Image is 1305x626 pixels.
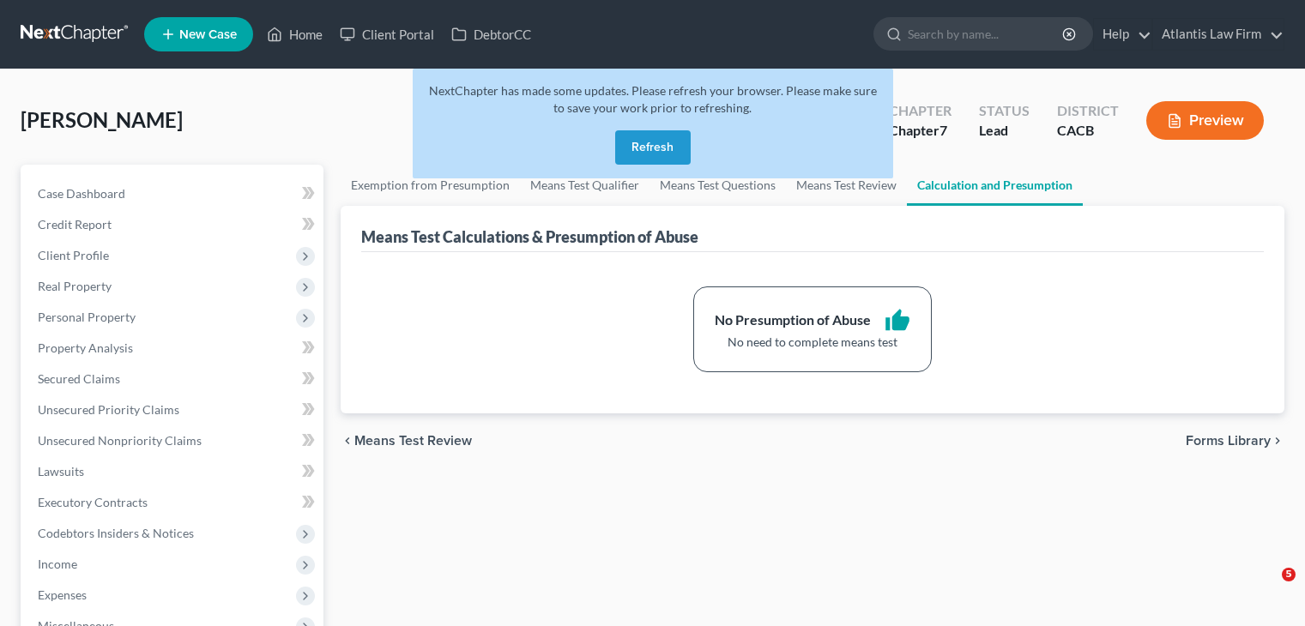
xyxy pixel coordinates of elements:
span: Forms Library [1186,434,1271,448]
a: Unsecured Nonpriority Claims [24,425,323,456]
a: Exemption from Presumption [341,165,520,206]
span: Client Profile [38,248,109,262]
div: Lead [979,121,1030,141]
span: New Case [179,28,237,41]
div: Status [979,101,1030,121]
span: Unsecured Priority Claims [38,402,179,417]
span: Real Property [38,279,112,293]
i: chevron_right [1271,434,1284,448]
button: Forms Library chevron_right [1186,434,1284,448]
span: Secured Claims [38,371,120,386]
div: Chapter [889,121,952,141]
span: Unsecured Nonpriority Claims [38,433,202,448]
a: Client Portal [331,19,443,50]
div: Means Test Calculations & Presumption of Abuse [361,226,698,247]
span: Means Test Review [354,434,472,448]
a: Credit Report [24,209,323,240]
i: thumb_up [885,308,910,334]
i: chevron_left [341,434,354,448]
input: Search by name... [908,18,1065,50]
a: Atlantis Law Firm [1153,19,1284,50]
a: DebtorCC [443,19,540,50]
a: Calculation and Presumption [907,165,1083,206]
iframe: Intercom live chat [1247,568,1288,609]
span: Credit Report [38,217,112,232]
button: chevron_left Means Test Review [341,434,472,448]
a: Unsecured Priority Claims [24,394,323,425]
span: Case Dashboard [38,186,125,201]
span: Lawsuits [38,464,84,479]
span: Codebtors Insiders & Notices [38,526,194,540]
a: Executory Contracts [24,487,323,518]
a: Case Dashboard [24,178,323,209]
span: Executory Contracts [38,495,148,509]
span: Property Analysis [38,340,133,355]
span: NextChapter has made some updates. Please refresh your browser. Please make sure to save your wor... [429,83,877,115]
a: Lawsuits [24,456,323,487]
button: Refresh [615,130,691,165]
span: Income [38,557,77,571]
div: CACB [1057,121,1119,141]
button: Preview [1146,101,1264,140]
a: Secured Claims [24,364,323,394]
div: No need to complete means test [715,334,910,351]
div: District [1057,101,1119,121]
div: Chapter [889,101,952,121]
span: Expenses [38,587,87,602]
span: Personal Property [38,310,136,324]
span: 5 [1282,568,1296,581]
a: Home [258,19,331,50]
a: Property Analysis [24,333,323,364]
span: [PERSON_NAME] [21,107,183,132]
span: 7 [939,122,947,138]
a: Help [1094,19,1151,50]
div: No Presumption of Abuse [715,310,871,330]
